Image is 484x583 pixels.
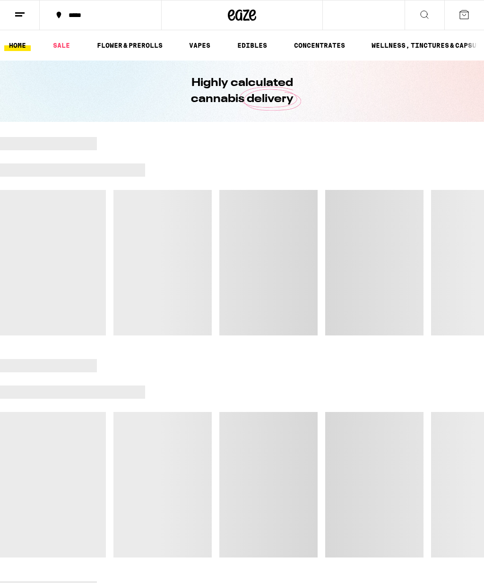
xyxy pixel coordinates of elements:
[233,40,272,51] a: EDIBLES
[48,40,75,51] a: SALE
[184,40,215,51] a: VAPES
[92,40,167,51] a: FLOWER & PREROLLS
[4,40,31,51] a: HOME
[164,75,320,107] h1: Highly calculated cannabis delivery
[289,40,350,51] a: CONCENTRATES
